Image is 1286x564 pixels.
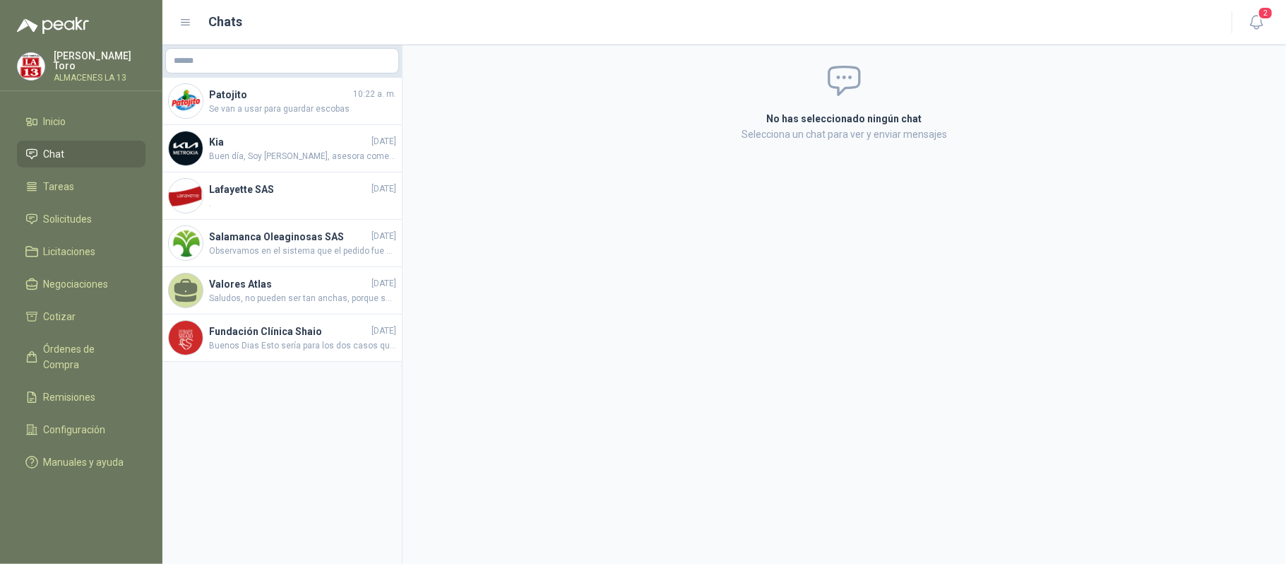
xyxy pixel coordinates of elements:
[209,12,243,32] h1: Chats
[209,182,369,197] h4: Lafayette SAS
[209,102,396,116] span: Se van a usar para guardar escobas
[44,146,65,162] span: Chat
[17,173,145,200] a: Tareas
[598,127,1091,142] p: Selecciona un chat para ver y enviar mensajes
[598,111,1091,127] h2: No has seleccionado ningún chat
[162,315,402,362] a: Company LogoFundación Clínica Shaio[DATE]Buenos Dias Esto sería para los dos casos que tenemos de...
[44,114,66,129] span: Inicio
[44,454,124,470] span: Manuales y ayuda
[169,321,203,355] img: Company Logo
[17,416,145,443] a: Configuración
[371,324,396,338] span: [DATE]
[209,245,396,258] span: Observamos en el sistema que el pedido fue entregado el día [DATE]. Nos gustaría saber cómo le fu...
[1258,6,1273,20] span: 2
[162,220,402,267] a: Company LogoSalamanca Oleaginosas SAS[DATE]Observamos en el sistema que el pedido fue entregado e...
[162,267,402,315] a: Valores Atlas[DATE]Saludos, no pueden ser tan anchas, porque son para unos estantes. ¿Puedes envi...
[371,135,396,148] span: [DATE]
[44,179,75,194] span: Tareas
[17,17,89,34] img: Logo peakr
[54,51,145,71] p: [PERSON_NAME] Toro
[209,229,369,245] h4: Salamanca Oleaginosas SAS
[17,271,145,298] a: Negociaciones
[17,108,145,135] a: Inicio
[44,211,93,227] span: Solicitudes
[17,303,145,330] a: Cotizar
[162,78,402,125] a: Company LogoPatojito10:22 a. m.Se van a usar para guardar escobas
[162,172,402,220] a: Company LogoLafayette SAS[DATE].
[17,384,145,411] a: Remisiones
[169,179,203,213] img: Company Logo
[371,230,396,243] span: [DATE]
[209,339,396,353] span: Buenos Dias Esto sería para los dos casos que tenemos de las cajas, se realizaran cambios de las ...
[209,324,369,339] h4: Fundación Clínica Shaio
[353,88,396,101] span: 10:22 a. m.
[44,276,109,292] span: Negociaciones
[371,182,396,196] span: [DATE]
[44,389,96,405] span: Remisiones
[209,134,369,150] h4: Kia
[17,449,145,476] a: Manuales y ayuda
[17,336,145,378] a: Órdenes de Compra
[17,141,145,168] a: Chat
[209,276,369,292] h4: Valores Atlas
[209,197,396,211] span: .
[169,131,203,165] img: Company Logo
[1244,10,1269,35] button: 2
[44,341,132,372] span: Órdenes de Compra
[44,422,106,437] span: Configuración
[169,84,203,118] img: Company Logo
[169,226,203,260] img: Company Logo
[162,125,402,172] a: Company LogoKia[DATE]Buen día, Soy [PERSON_NAME], asesora comercial [PERSON_NAME] y Cristalería L...
[209,150,396,163] span: Buen día, Soy [PERSON_NAME], asesora comercial [PERSON_NAME] y Cristalería La 13. Le comparto un ...
[209,87,350,102] h4: Patojito
[371,277,396,290] span: [DATE]
[209,292,396,305] span: Saludos, no pueden ser tan anchas, porque son para unos estantes. ¿Puedes enviarme otras?
[17,206,145,233] a: Solicitudes
[18,53,44,80] img: Company Logo
[54,74,145,82] p: ALMACENES LA 13
[17,238,145,265] a: Licitaciones
[44,244,96,259] span: Licitaciones
[44,309,76,324] span: Cotizar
